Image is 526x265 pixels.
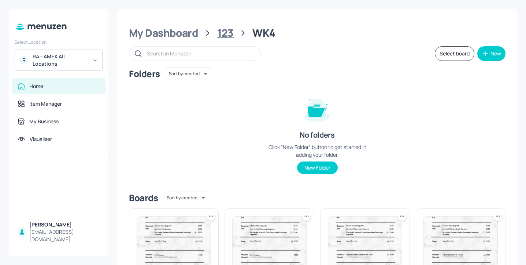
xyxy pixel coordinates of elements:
button: New [477,46,505,61]
div: [EMAIL_ADDRESS][DOMAIN_NAME] [29,228,100,243]
div: Sort by created [166,66,211,81]
div: Click “New Folder” button to get started in adding your folder. [262,143,372,159]
div: Select Location [15,39,103,45]
div: WK4 [252,26,275,40]
div: RA - AMEX All Locations [33,53,88,68]
div: New [490,51,501,56]
button: Select board [435,46,474,61]
div: Boards [129,192,158,204]
input: Search in Menuzen [147,48,253,59]
button: New Folder [297,161,338,174]
div: 123 [217,26,234,40]
div: Item Manager [29,100,62,108]
div: Visualiser [30,135,52,143]
div: Home [29,83,43,90]
div: My Business [29,118,59,125]
div: Sort by created [164,190,209,205]
div: My Dashboard [129,26,198,40]
div: No folders [300,130,334,140]
div: [PERSON_NAME] [29,221,100,228]
img: folder-empty [299,90,336,127]
div: R [19,56,28,65]
div: Folders [129,68,160,80]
